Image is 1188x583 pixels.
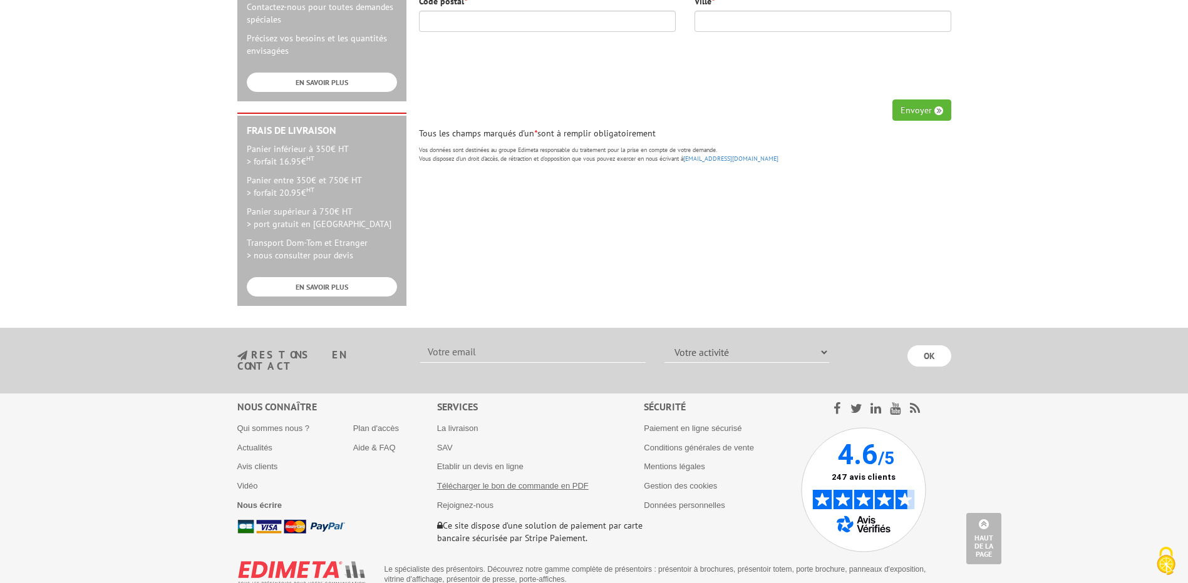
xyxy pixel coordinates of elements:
[247,250,353,261] span: > nous consulter pour devis
[437,400,644,414] div: Services
[247,187,314,198] span: > forfait 20.95€
[247,1,397,26] p: Contactez-nous pour toutes demandes spéciales
[237,423,310,433] a: Qui sommes nous ?
[237,500,282,510] a: Nous écrire
[237,481,258,490] a: Vidéo
[644,423,741,433] a: Paiement en ligne sécurisé
[247,32,397,57] p: Précisez vos besoins et les quantités envisagées
[437,481,589,490] a: Télécharger le bon de commande en PDF
[247,156,314,167] span: > forfait 16.95€
[1144,540,1188,583] button: Cookies (fenêtre modale)
[353,423,399,433] a: Plan d'accès
[237,443,272,452] a: Actualités
[247,73,397,92] a: EN SAVOIR PLUS
[237,350,247,361] img: newsletter.jpg
[644,500,725,510] a: Données personnelles
[247,277,397,297] a: EN SAVOIR PLUS
[437,443,453,452] a: SAV
[419,127,951,139] p: Tous les champs marqués d'un sont à remplir obligatoirement
[237,350,402,372] h3: restons en contact
[644,462,705,471] a: Mentions légales
[247,174,397,199] p: Panier entre 350€ et 750€ HT
[353,443,396,452] a: Aide & FAQ
[420,342,646,363] input: Votre email
[644,443,754,452] a: Conditions générales de vente
[683,155,778,163] a: [EMAIL_ADDRESS][DOMAIN_NAME]
[237,462,278,471] a: Avis clients
[247,125,397,136] h2: Frais de Livraison
[419,146,951,164] p: Vos données sont destinées au groupe Edimeta responsable du traitement pour la prise en compte de...
[237,400,437,414] div: Nous connaître
[306,154,314,163] sup: HT
[801,427,926,552] img: Avis Vérifiés - 4.6 sur 5 - 247 avis clients
[892,99,951,121] button: Envoyer
[247,218,391,230] span: > port gratuit en [GEOGRAPHIC_DATA]
[437,462,524,471] a: Etablir un devis en ligne
[644,400,801,414] div: Sécurité
[437,519,644,544] p: Ce site dispose d’une solution de paiement par carte bancaire sécurisée par Stripe Paiement.
[907,345,951,367] input: OK
[437,423,478,433] a: La livraison
[761,41,951,90] iframe: reCAPTCHA
[437,500,493,510] a: Rejoignez-nous
[934,106,943,115] img: angle-right.png
[306,185,314,194] sup: HT
[247,205,397,230] p: Panier supérieur à 750€ HT
[247,143,397,168] p: Panier inférieur à 350€ HT
[644,481,717,490] a: Gestion des cookies
[247,236,397,261] p: Transport Dom-Tom et Etranger
[1150,545,1182,577] img: Cookies (fenêtre modale)
[966,513,1001,564] a: Haut de la page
